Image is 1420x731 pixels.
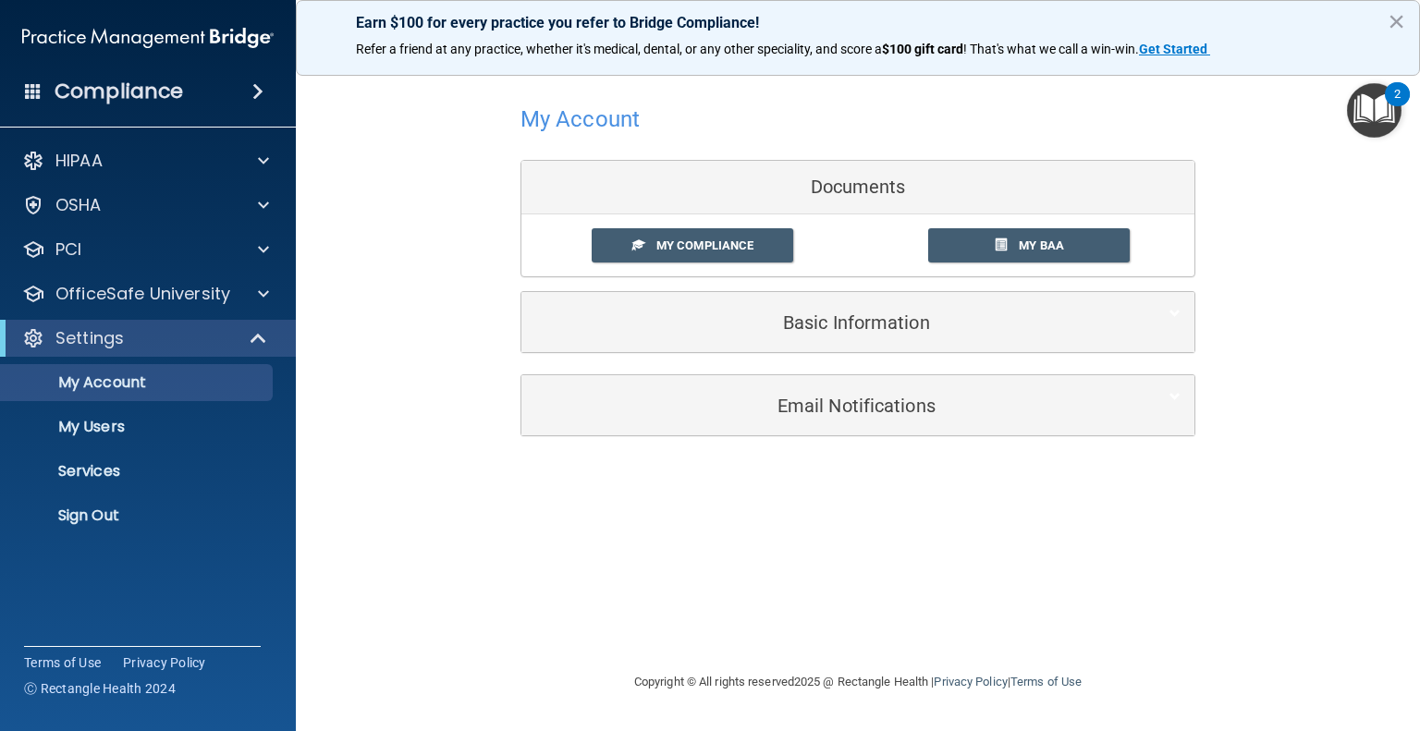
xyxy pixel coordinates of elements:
a: Terms of Use [1010,675,1082,688]
h4: My Account [520,107,640,131]
button: Open Resource Center, 2 new notifications [1347,83,1402,138]
span: Refer a friend at any practice, whether it's medical, dental, or any other speciality, and score a [356,42,882,56]
p: My Users [12,418,264,436]
button: Close [1388,6,1405,36]
h5: Basic Information [535,312,1124,333]
p: OSHA [55,194,102,216]
span: ! That's what we call a win-win. [963,42,1139,56]
strong: Get Started [1139,42,1207,56]
a: Get Started [1139,42,1210,56]
p: Earn $100 for every practice you refer to Bridge Compliance! [356,14,1360,31]
strong: $100 gift card [882,42,963,56]
p: HIPAA [55,150,103,172]
div: Documents [521,161,1194,214]
a: HIPAA [22,150,269,172]
a: OSHA [22,194,269,216]
p: My Account [12,373,264,392]
a: Privacy Policy [934,675,1007,688]
a: Basic Information [535,301,1181,343]
p: Services [12,462,264,481]
h4: Compliance [55,79,183,104]
p: PCI [55,238,81,261]
img: PMB logo [22,19,274,56]
p: Settings [55,327,124,349]
div: Copyright © All rights reserved 2025 @ Rectangle Health | | [520,652,1195,712]
span: Ⓒ Rectangle Health 2024 [24,679,176,698]
p: Sign Out [12,506,264,525]
p: OfficeSafe University [55,283,230,305]
div: 2 [1394,94,1401,118]
a: Terms of Use [24,653,101,672]
a: Settings [22,327,268,349]
span: My BAA [1019,238,1064,252]
a: PCI [22,238,269,261]
a: OfficeSafe University [22,283,269,305]
span: My Compliance [656,238,753,252]
a: Privacy Policy [123,653,206,672]
a: Email Notifications [535,384,1181,426]
iframe: Drift Widget Chat Controller [1328,603,1398,674]
h5: Email Notifications [535,396,1124,416]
